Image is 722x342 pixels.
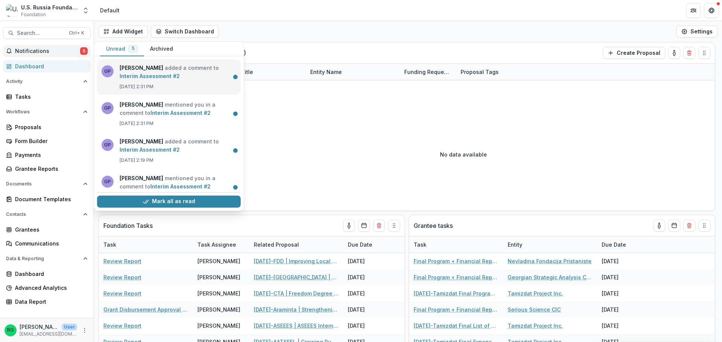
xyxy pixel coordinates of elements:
button: toggle-assigned-to-me [653,220,665,232]
p: added a comment to [120,137,236,154]
p: Foundation Tasks [103,221,153,230]
div: Entity Name [306,64,400,80]
a: [DATE]-Tamizdat Final Program Report [414,289,499,297]
div: Task Assignee [193,237,249,253]
p: Grantee tasks [414,221,453,230]
div: Dashboard [15,270,85,278]
div: [PERSON_NAME] [197,322,240,330]
a: Tamizdat Project Inc. [508,322,563,330]
p: mentioned you in a comment to [120,174,236,191]
span: Data & Reporting [6,256,80,261]
div: Task Assignee [193,241,241,249]
div: [DATE] [343,285,400,301]
button: Open Documents [3,178,91,190]
div: Entity [503,237,597,253]
button: Open Activity [3,75,91,87]
div: [DATE] [343,318,400,334]
a: Proposals [3,121,91,133]
a: Communications [3,237,91,250]
p: Draft ( 0 ) [224,48,280,57]
span: Foundation [21,11,46,18]
div: [DATE] [597,318,654,334]
div: Funding Requested [400,64,456,80]
span: Workflows [6,109,80,115]
div: Task [409,241,431,249]
span: 5 [80,47,88,55]
img: U.S. Russia Foundation [6,5,18,17]
a: Interim Assessment #2 [150,110,211,116]
div: Grantees [15,226,85,234]
button: Calendar [358,220,370,232]
div: Dashboard [15,62,85,70]
div: [PERSON_NAME] [197,273,240,281]
div: Ctrl + K [67,29,86,37]
div: Funding Requested [400,68,456,76]
button: toggle-assigned-to-me [668,47,680,59]
div: Entity Name [306,68,346,76]
a: Final Program + Financial Report [414,306,499,313]
button: Delete card [373,220,385,232]
span: 5 [132,46,135,51]
button: Delete card [683,220,695,232]
div: Task [99,241,121,249]
a: Document Templates [3,193,91,205]
div: Related Proposal [249,237,343,253]
a: Dashboard [3,268,91,280]
button: Calendar [668,220,680,232]
div: Proposal Tags [456,68,503,76]
a: Review Report [103,322,141,330]
div: Proposal Title [212,64,306,80]
a: Serious Science CIC [508,306,561,313]
button: Mark all as read [97,196,241,208]
button: Archived [144,42,179,56]
a: Nevladina Fondacija Pristaniste [508,257,592,265]
div: Advanced Analytics [15,284,85,292]
button: Get Help [704,3,719,18]
button: Notifications5 [3,45,91,57]
button: Open Data & Reporting [3,253,91,265]
button: Open Contacts [3,208,91,220]
div: U.S. Russia Foundation [21,3,77,11]
div: [DATE] [597,269,654,285]
a: Final Program + Financial Report [414,257,499,265]
button: Drag [388,220,400,232]
div: Task [409,237,503,253]
button: Drag [698,220,710,232]
a: Interim Assessment #2 [150,183,211,190]
button: Create Proposal [603,47,665,59]
div: [DATE] [597,301,654,318]
div: Due Date [343,237,400,253]
div: Tasks [15,93,85,101]
div: Proposal Tags [456,64,550,80]
div: Task [99,237,193,253]
a: Interim Assessment #2 [120,73,180,79]
span: Contacts [6,212,80,217]
div: [DATE] [343,253,400,269]
span: Activity [6,79,80,84]
a: Final Program + Financial Report [414,273,499,281]
a: Tamizdat Project Inc. [508,289,563,297]
a: [DATE]-FDD | Improving Local Governance Competence Among Rising Exiled Russian Civil Society Leaders [254,257,339,265]
a: [DATE]-Araminta | Strengthening Capacities of Russian Human Rights Defenders to Develop the Busin... [254,306,339,313]
a: Advanced Analytics [3,282,91,294]
a: Review Report [103,289,141,297]
div: [DATE] [343,301,400,318]
button: Unread [100,42,144,56]
button: More [80,326,89,335]
span: Notifications [15,48,80,54]
p: No data available [440,151,487,158]
div: [DATE] [597,253,654,269]
button: Search... [3,27,91,39]
a: Review Report [103,257,141,265]
nav: breadcrumb [97,5,123,16]
div: Entity [503,241,527,249]
div: [PERSON_NAME] [197,257,240,265]
a: Dashboard [3,60,91,72]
